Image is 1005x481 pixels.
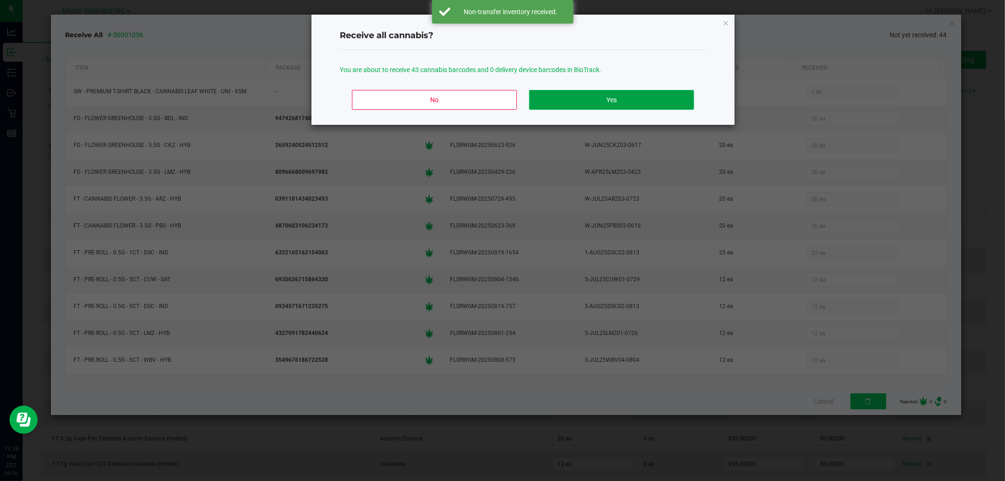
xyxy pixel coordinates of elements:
[722,17,729,28] button: Close
[456,7,566,16] div: Non-transfer inventory received.
[340,65,706,75] p: You are about to receive 43 cannabis barcodes and 0 delivery device barcodes in BioTrack.
[529,90,694,110] button: Yes
[9,406,38,434] iframe: Resource center
[352,90,517,110] button: No
[340,30,706,42] h4: Receive all cannabis?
